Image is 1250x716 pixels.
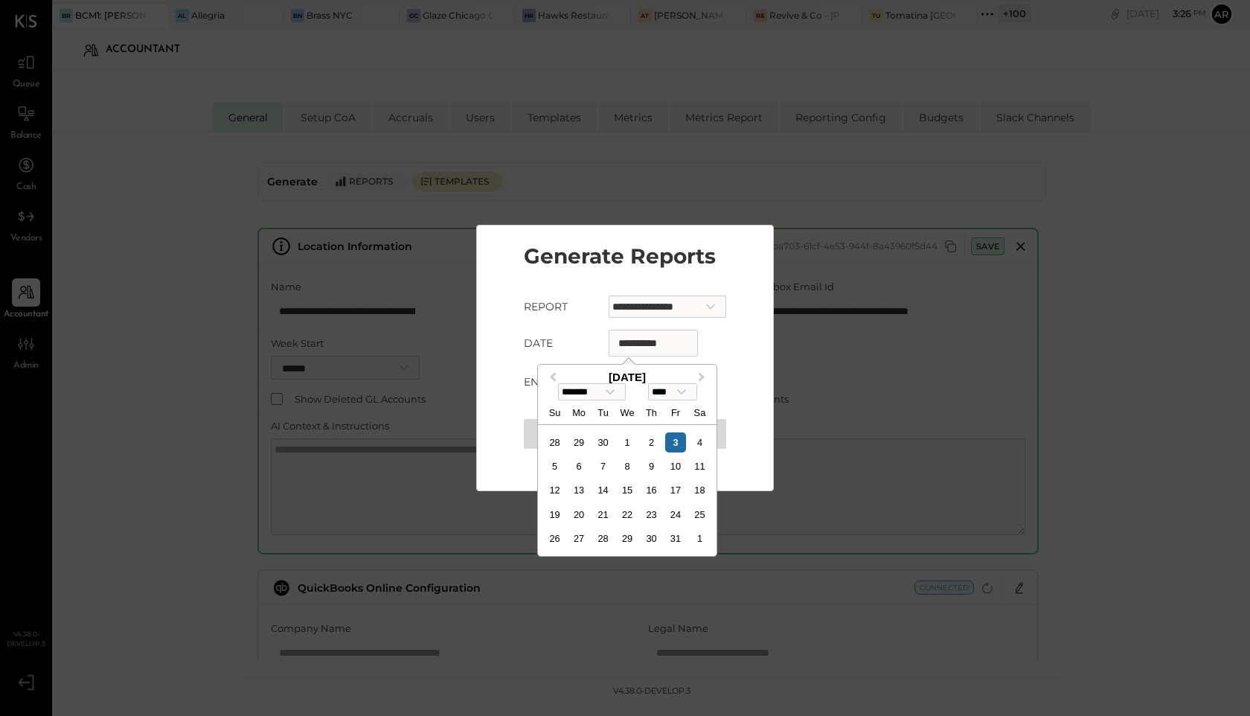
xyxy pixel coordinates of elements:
[492,461,758,476] button: Cancel
[617,505,637,525] div: Choose Wednesday, October 22nd, 2025
[524,374,588,389] label: End Date
[691,366,715,390] button: Next Month
[569,505,589,525] div: Choose Monday, October 20th, 2025
[690,528,710,549] div: Choose Saturday, November 1st, 2025
[665,505,685,525] div: Choose Friday, October 24th, 2025
[641,403,661,423] div: Thursday
[665,432,685,453] div: Choose Friday, October 3rd, 2025
[617,480,637,500] div: Choose Wednesday, October 15th, 2025
[665,456,685,476] div: Choose Friday, October 10th, 2025
[593,505,613,525] div: Choose Tuesday, October 21st, 2025
[569,432,589,453] div: Choose Monday, September 29th, 2025
[690,456,710,476] div: Choose Saturday, October 11th, 2025
[665,480,685,500] div: Choose Friday, October 17th, 2025
[545,528,565,549] div: Choose Sunday, October 26th, 2025
[569,456,589,476] div: Choose Monday, October 6th, 2025
[524,240,726,272] h3: Generate Reports
[569,528,589,549] div: Choose Monday, October 27th, 2025
[641,480,661,500] div: Choose Thursday, October 16th, 2025
[569,480,589,500] div: Choose Monday, October 13th, 2025
[690,505,710,525] div: Choose Saturday, October 25th, 2025
[524,299,588,314] label: Report
[593,480,613,500] div: Choose Tuesday, October 14th, 2025
[569,403,589,423] div: Monday
[617,456,637,476] div: Choose Wednesday, October 8th, 2025
[539,366,563,390] button: Previous Month
[542,430,711,551] div: Month October, 2025
[641,505,661,525] div: Choose Thursday, October 23rd, 2025
[593,456,613,476] div: Choose Tuesday, October 7th, 2025
[593,528,613,549] div: Choose Tuesday, October 28th, 2025
[593,403,613,423] div: Tuesday
[641,456,661,476] div: Choose Thursday, October 9th, 2025
[537,364,717,557] div: Choose Date
[617,403,637,423] div: Wednesday
[538,371,717,383] div: [DATE]
[641,528,661,549] div: Choose Thursday, October 30th, 2025
[617,432,637,453] div: Choose Wednesday, October 1st, 2025
[545,505,565,525] div: Choose Sunday, October 19th, 2025
[617,528,637,549] div: Choose Wednesday, October 29th, 2025
[641,432,661,453] div: Choose Thursday, October 2nd, 2025
[524,419,726,449] button: Generate Reports
[545,403,565,423] div: Sunday
[690,432,710,453] div: Choose Saturday, October 4th, 2025
[545,456,565,476] div: Choose Sunday, October 5th, 2025
[690,480,710,500] div: Choose Saturday, October 18th, 2025
[690,403,710,423] div: Saturday
[545,480,565,500] div: Choose Sunday, October 12th, 2025
[665,403,685,423] div: Friday
[665,528,685,549] div: Choose Friday, October 31st, 2025
[524,336,588,351] label: Date
[593,432,613,453] div: Choose Tuesday, September 30th, 2025
[545,432,565,453] div: Choose Sunday, September 28th, 2025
